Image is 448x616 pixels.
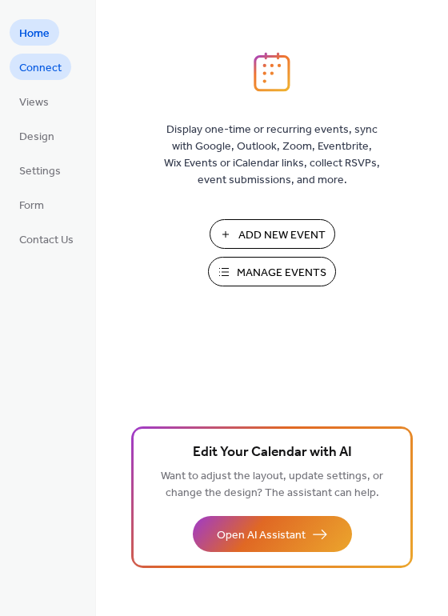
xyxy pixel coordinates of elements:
span: Views [19,94,49,111]
span: Form [19,198,44,214]
span: Connect [19,60,62,77]
span: Manage Events [237,265,326,282]
a: Form [10,191,54,218]
span: Contact Us [19,232,74,249]
span: Add New Event [238,227,326,244]
span: Open AI Assistant [217,527,306,544]
a: Views [10,88,58,114]
span: Design [19,129,54,146]
span: Edit Your Calendar with AI [193,442,352,464]
span: Want to adjust the layout, update settings, or change the design? The assistant can help. [161,466,383,504]
a: Design [10,122,64,149]
a: Home [10,19,59,46]
button: Open AI Assistant [193,516,352,552]
a: Settings [10,157,70,183]
button: Add New Event [210,219,335,249]
a: Contact Us [10,226,83,252]
span: Settings [19,163,61,180]
img: logo_icon.svg [254,52,290,92]
a: Connect [10,54,71,80]
button: Manage Events [208,257,336,286]
span: Display one-time or recurring events, sync with Google, Outlook, Zoom, Eventbrite, Wix Events or ... [164,122,380,189]
span: Home [19,26,50,42]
